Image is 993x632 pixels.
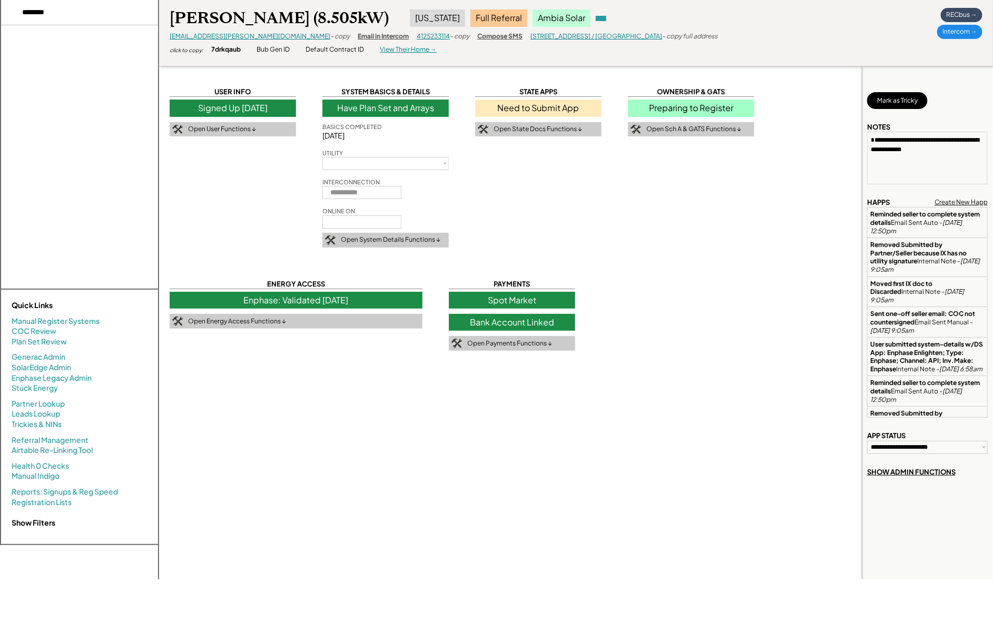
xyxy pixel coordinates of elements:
div: 7drkqaub [211,45,241,54]
div: Internal Note - [870,241,985,273]
a: Plan Set Review [12,337,67,347]
div: - copy [330,32,350,41]
div: Create New Happ [935,198,988,207]
div: [US_STATE] [410,9,465,26]
div: Enphase: Validated [DATE] [170,292,422,309]
img: tool-icon.png [172,317,183,326]
a: Health 0 Checks [12,461,69,471]
div: Intercom → [937,25,982,39]
em: [DATE] 9:05am [870,288,965,304]
div: Spot Market [449,292,575,309]
div: View Their Home → [380,45,437,54]
div: - copy full address [662,32,717,41]
div: NOTES [867,122,890,132]
img: tool-icon.png [478,125,488,134]
div: OWNERSHIP & GATS [628,87,754,97]
a: SolarEdge Admin [12,362,71,373]
button: Mark as Tricky [867,92,928,109]
div: Bub Gen ID [257,45,290,54]
img: tool-icon.png [451,339,462,348]
div: Open Energy Access Functions ↓ [188,317,286,326]
strong: Removed Submitted by Partner/Seller because IX has no utility signature [870,409,968,433]
div: Internal Note - [870,409,985,442]
div: Email Sent Manual - [870,310,985,334]
div: Email Sent Auto - [870,379,985,403]
div: Internal Note - [870,340,985,373]
div: UTILITY [322,149,343,157]
div: HAPPS [867,197,890,207]
div: Open User Functions ↓ [188,125,256,134]
em: [DATE] 6:58am [939,365,982,373]
a: Airtable Re-Linking Tool [12,445,93,456]
div: - copy [450,32,469,41]
div: Need to Submit App [475,100,602,116]
a: Referral Management [12,435,89,446]
div: SHOW ADMIN FUNCTIONS [867,467,956,477]
div: ONLINE ON [322,207,355,215]
div: SYSTEM BASICS & DETAILS [322,87,449,97]
div: Open System Details Functions ↓ [341,235,440,244]
div: USER INFO [170,87,296,97]
em: [DATE] 12:50pm [870,219,963,235]
div: Compose SMS [477,32,523,41]
div: Open Sch A & GATS Functions ↓ [646,125,741,134]
strong: Reminded seller to complete system details [870,379,981,395]
a: Manual Indigo [12,471,60,481]
div: RECbus → [941,8,982,22]
div: Open State Docs Functions ↓ [494,125,582,134]
strong: Show Filters [12,518,55,527]
em: [DATE] 12:50pm [870,387,963,403]
div: STATE APPS [475,87,602,97]
strong: Sent one-off seller email: COC not countersigned [870,310,976,326]
em: [DATE] 9:05am [870,327,914,334]
div: ENERGY ACCESS [170,279,422,289]
div: Internal Note - [870,280,985,304]
div: [PERSON_NAME] (8.505kW) [170,8,389,28]
strong: Moved first IX doc to Discarded [870,280,933,296]
em: [DATE] 9:05am [870,257,981,273]
img: tool-icon.png [631,125,641,134]
a: [STREET_ADDRESS] / [GEOGRAPHIC_DATA] [530,32,662,40]
div: Email Sent Auto - [870,210,985,235]
div: [DATE] [322,131,449,141]
div: Have Plan Set and Arrays [322,100,449,116]
div: Signed Up [DATE] [170,100,296,116]
a: Reports: Signups & Reg Speed [12,487,118,497]
a: Manual Register Systems [12,316,100,327]
strong: Removed Submitted by Partner/Seller because IX has no utility signature [870,241,968,265]
a: Enphase Legacy Admin [12,373,92,383]
a: Generac Admin [12,352,65,362]
div: BASICS COMPLETED [322,123,381,131]
a: 4125233114 [417,32,450,40]
strong: User submitted system-details w/DS App: Enphase Enlighten; Type: Enphase; Channel: API; Inv.Make:... [870,340,984,373]
strong: Reminded seller to complete system details [870,210,981,226]
a: COC Review [12,326,56,337]
div: APP STATUS [867,431,906,440]
a: Stuck Energy [12,383,58,393]
div: click to copy: [170,46,203,54]
a: Trickies & NINs [12,419,62,430]
a: Partner Lookup [12,399,65,409]
a: Leads Lookup [12,409,60,419]
div: Preparing to Register [628,100,754,116]
div: Quick Links [12,300,117,311]
div: Full Referral [470,9,527,26]
a: Registration Lists [12,497,72,508]
div: PAYMENTS [449,279,575,289]
div: Open Payments Functions ↓ [467,339,552,348]
img: tool-icon.png [172,125,183,134]
img: tool-icon.png [325,235,336,245]
div: Email in Intercom [358,32,409,41]
div: INTERCONNECTION [322,178,380,186]
a: [EMAIL_ADDRESS][PERSON_NAME][DOMAIN_NAME] [170,32,330,40]
div: Bank Account Linked [449,314,575,331]
div: Ambia Solar [533,9,591,26]
div: Default Contract ID [306,45,364,54]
